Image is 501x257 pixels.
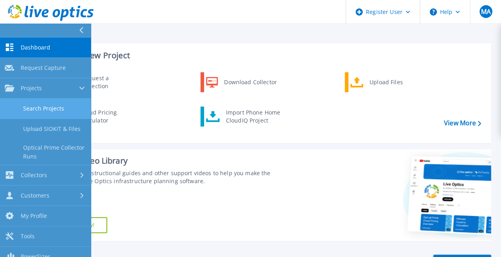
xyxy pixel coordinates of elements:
[21,85,42,92] span: Projects
[21,44,50,51] span: Dashboard
[21,172,47,179] span: Collectors
[78,74,136,90] div: Request a Collection
[77,109,136,125] div: Cloud Pricing Calculator
[21,233,35,240] span: Tools
[222,109,284,125] div: Import Phone Home CloudIQ Project
[21,64,66,71] span: Request Capture
[47,156,282,166] div: Support Video Library
[21,192,49,199] span: Customers
[200,72,282,92] a: Download Collector
[365,74,424,90] div: Upload Files
[21,212,47,219] span: My Profile
[56,72,138,92] a: Request a Collection
[444,119,481,127] a: View More
[47,169,282,185] div: Find tutorials, instructional guides and other support videos to help you make the most of your L...
[481,8,490,15] span: MA
[220,74,280,90] div: Download Collector
[56,107,138,127] a: Cloud Pricing Calculator
[57,51,481,60] h3: Start a New Project
[345,72,426,92] a: Upload Files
